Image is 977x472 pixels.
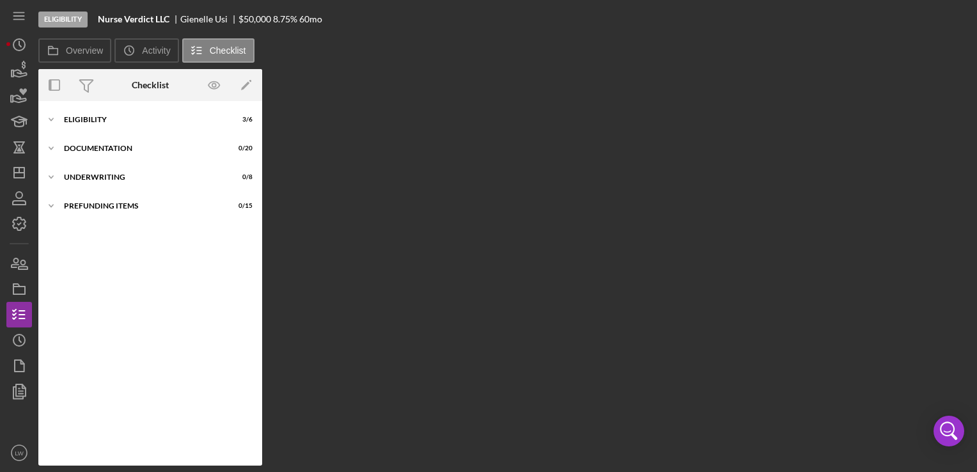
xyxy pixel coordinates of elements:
[273,14,297,24] div: 8.75 %
[934,416,964,446] div: Open Intercom Messenger
[238,13,271,24] span: $50,000
[15,450,24,457] text: LW
[182,38,254,63] button: Checklist
[180,14,238,24] div: Gienelle Usi
[98,14,169,24] b: Nurse Verdict LLC
[114,38,178,63] button: Activity
[210,45,246,56] label: Checklist
[64,173,221,181] div: Underwriting
[132,80,169,90] div: Checklist
[6,440,32,466] button: LW
[230,145,253,152] div: 0 / 20
[299,14,322,24] div: 60 mo
[230,202,253,210] div: 0 / 15
[38,12,88,28] div: Eligibility
[64,116,221,123] div: Eligibility
[64,202,221,210] div: Prefunding Items
[142,45,170,56] label: Activity
[230,116,253,123] div: 3 / 6
[38,38,111,63] button: Overview
[66,45,103,56] label: Overview
[64,145,221,152] div: Documentation
[230,173,253,181] div: 0 / 8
